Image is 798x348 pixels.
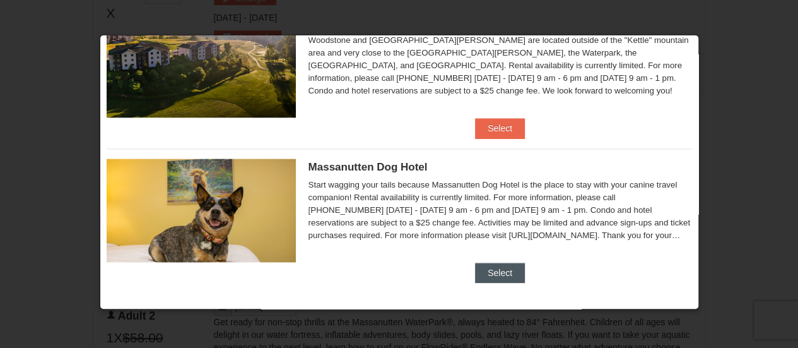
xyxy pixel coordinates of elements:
img: 19219041-4-ec11c166.jpg [107,14,296,117]
div: Start wagging your tails because Massanutten Dog Hotel is the place to stay with your canine trav... [308,179,692,242]
button: Select [475,118,525,138]
div: Woodstone and [GEOGRAPHIC_DATA][PERSON_NAME] are located outside of the "Kettle" mountain area an... [308,34,692,97]
button: Select [475,263,525,283]
span: Massanutten Dog Hotel [308,161,428,173]
img: 27428181-5-81c892a3.jpg [107,159,296,262]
